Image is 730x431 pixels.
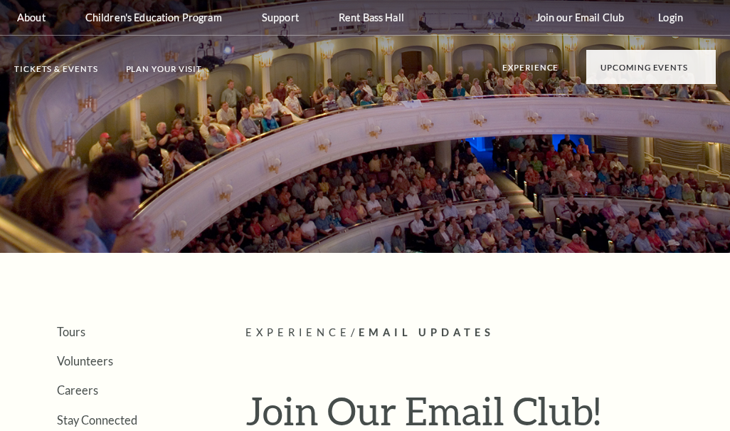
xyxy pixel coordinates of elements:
a: Tours [57,325,85,338]
a: Stay Connected [57,413,137,427]
a: Volunteers [57,354,113,368]
p: / [245,324,716,342]
span: Email Updates [359,326,494,338]
p: Plan Your Visit [126,65,203,81]
p: About [17,11,46,24]
p: Support [262,11,299,24]
span: Experience [245,326,351,338]
p: Rent Bass Hall [339,11,404,24]
p: Experience [502,63,559,79]
a: Careers [57,383,98,397]
p: Children's Education Program [85,11,222,24]
p: Tickets & Events [14,65,98,81]
p: Upcoming Events [601,63,688,79]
